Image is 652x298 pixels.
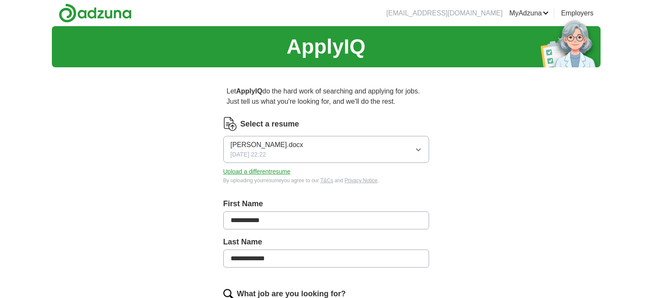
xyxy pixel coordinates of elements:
p: Let do the hard work of searching and applying for jobs. Just tell us what you're looking for, an... [223,83,429,110]
a: Employers [561,8,594,18]
a: MyAdzuna [509,8,549,18]
label: Last Name [223,236,429,248]
span: [PERSON_NAME].docx [231,140,303,150]
label: First Name [223,198,429,210]
button: [PERSON_NAME].docx[DATE] 22:22 [223,136,429,163]
a: Privacy Notice [345,178,378,184]
label: Select a resume [240,118,299,130]
h1: ApplyIQ [286,31,365,62]
a: T&Cs [320,178,333,184]
strong: ApplyIQ [236,87,262,95]
button: Upload a differentresume [223,167,291,176]
div: By uploading your resume you agree to our and . [223,177,429,184]
img: Adzuna logo [59,3,132,23]
li: [EMAIL_ADDRESS][DOMAIN_NAME] [386,8,502,18]
img: CV Icon [223,117,237,131]
span: [DATE] 22:22 [231,150,266,159]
